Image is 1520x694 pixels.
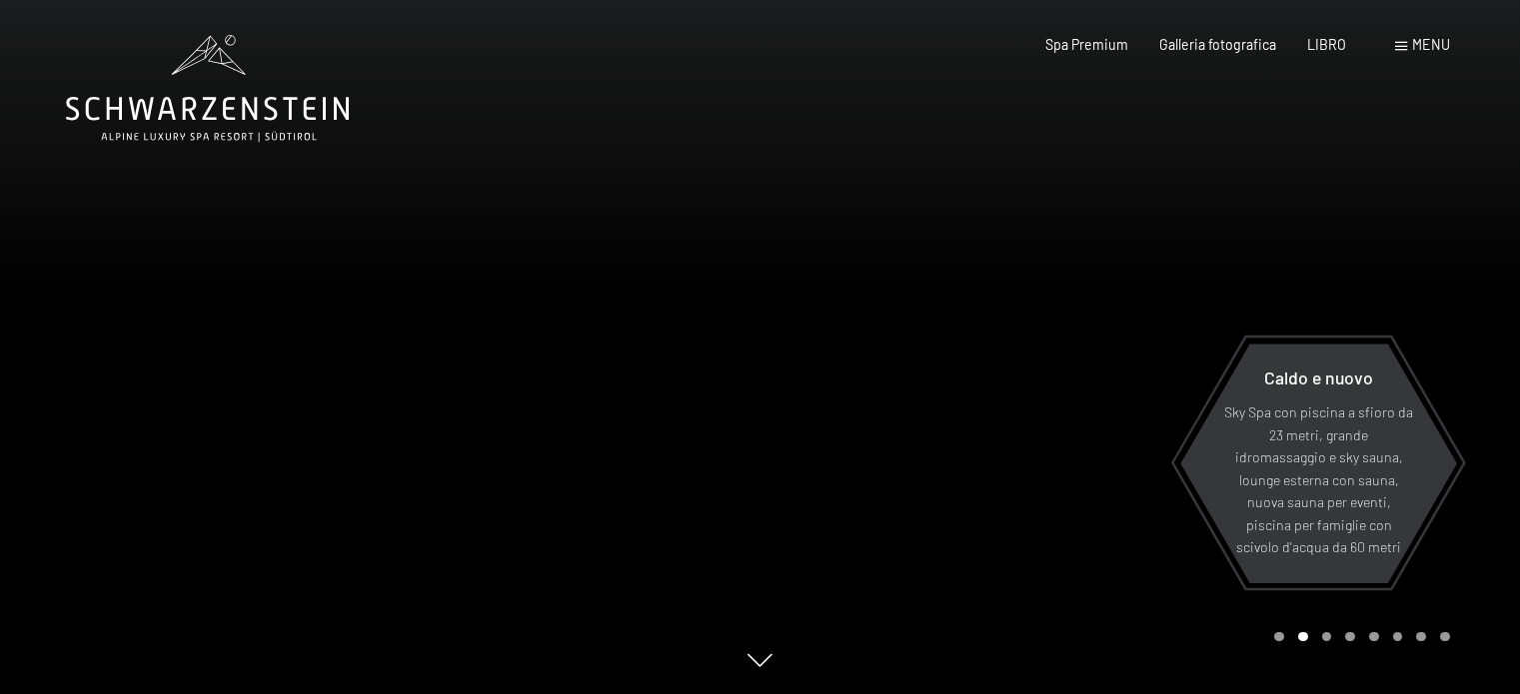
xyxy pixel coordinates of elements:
font: Sky Spa con piscina a sfioro da 23 metri, grande idromassaggio e sky sauna, lounge esterna con sa... [1224,403,1413,555]
a: LIBRO [1307,36,1346,53]
div: Pagina 6 della giostra [1393,632,1403,642]
div: Pagina carosello 1 [1274,632,1284,642]
a: Spa Premium [1045,36,1128,53]
div: Pagina 5 della giostra [1369,632,1379,642]
font: Caldo e nuovo [1264,366,1373,388]
div: Pagina 4 del carosello [1345,632,1355,642]
a: Galleria fotografica [1159,36,1276,53]
div: Pagina Carosello 2 (Diapositiva corrente) [1298,632,1308,642]
a: Caldo e nuovo Sky Spa con piscina a sfioro da 23 metri, grande idromassaggio e sky sauna, lounge ... [1179,343,1458,584]
div: Paginazione carosello [1267,632,1449,642]
div: Carosello Pagina 7 [1416,632,1426,642]
font: menu [1412,36,1450,53]
div: Pagina 3 della giostra [1322,632,1332,642]
div: Pagina 8 della giostra [1440,632,1450,642]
